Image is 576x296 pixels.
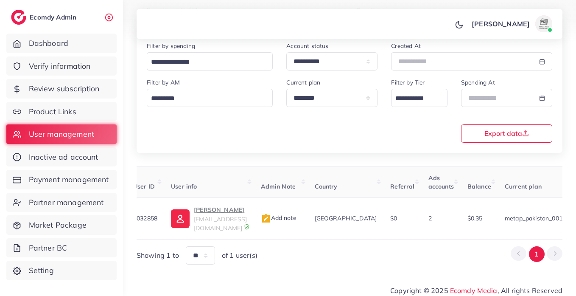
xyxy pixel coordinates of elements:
[6,56,117,76] a: Verify information
[137,251,179,260] span: Showing 1 to
[467,214,483,222] span: $0.35
[171,209,190,228] img: ic-user-info.36bf1079.svg
[6,102,117,121] a: Product Links
[261,214,296,222] span: Add note
[467,15,556,32] a: [PERSON_NAME]avatar
[11,10,78,25] a: logoEcomdy Admin
[244,224,250,230] img: 9CAL8B2pu8EFxCJHYAAAAldEVYdGRhdGU6Y3JlYXRlADIwMjItMTItMDlUMDQ6NTg6MzkrMDA6MDBXSlgLAAAAJXRFWHRkYXR...
[505,183,542,190] span: Current plan
[29,38,68,49] span: Dashboard
[6,79,117,99] a: Review subscription
[390,214,397,222] span: $0
[390,183,414,190] span: Referral
[535,15,552,32] img: avatar
[428,214,432,222] span: 2
[29,174,109,185] span: Payment management
[461,124,552,143] button: Export data
[484,130,529,137] span: Export data
[6,215,117,235] a: Market Package
[29,83,100,94] span: Review subscription
[30,13,78,21] h2: Ecomdy Admin
[286,78,320,87] label: Current plan
[133,214,157,222] span: 1032858
[390,285,562,296] span: Copyright © 2025
[511,246,562,262] ul: Pagination
[6,238,117,258] a: Partner BC
[261,214,271,224] img: admin_note.cdd0b510.svg
[392,92,436,105] input: Search for option
[147,89,273,107] div: Search for option
[29,129,94,140] span: User management
[391,89,447,107] div: Search for option
[147,42,195,50] label: Filter by spending
[194,205,247,215] p: [PERSON_NAME]
[6,170,117,189] a: Payment management
[11,10,26,25] img: logo
[6,147,117,167] a: Inactive ad account
[6,261,117,280] a: Setting
[133,183,155,190] span: User ID
[391,42,421,50] label: Created At
[428,174,454,190] span: Ads accounts
[194,215,247,231] span: [EMAIL_ADDRESS][DOMAIN_NAME]
[472,19,530,29] p: [PERSON_NAME]
[222,251,257,260] span: of 1 user(s)
[147,78,180,87] label: Filter by AM
[529,246,545,262] button: Go to page 1
[391,78,425,87] label: Filter by Tier
[147,52,273,70] div: Search for option
[261,183,296,190] span: Admin Note
[171,205,247,232] a: [PERSON_NAME][EMAIL_ADDRESS][DOMAIN_NAME]
[450,286,498,295] a: Ecomdy Media
[29,152,98,163] span: Inactive ad account
[467,183,491,190] span: Balance
[505,214,562,222] span: metap_pakistan_001
[171,183,197,190] span: User info
[29,106,76,117] span: Product Links
[315,183,338,190] span: Country
[29,220,87,231] span: Market Package
[286,42,328,50] label: Account status
[29,265,54,276] span: Setting
[29,197,104,208] span: Partner management
[6,124,117,144] a: User management
[148,92,262,105] input: Search for option
[29,242,67,254] span: Partner BC
[315,214,377,222] span: [GEOGRAPHIC_DATA]
[6,34,117,53] a: Dashboard
[29,61,91,72] span: Verify information
[461,78,495,87] label: Spending At
[148,56,262,69] input: Search for option
[498,285,562,296] span: , All rights Reserved
[6,193,117,212] a: Partner management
